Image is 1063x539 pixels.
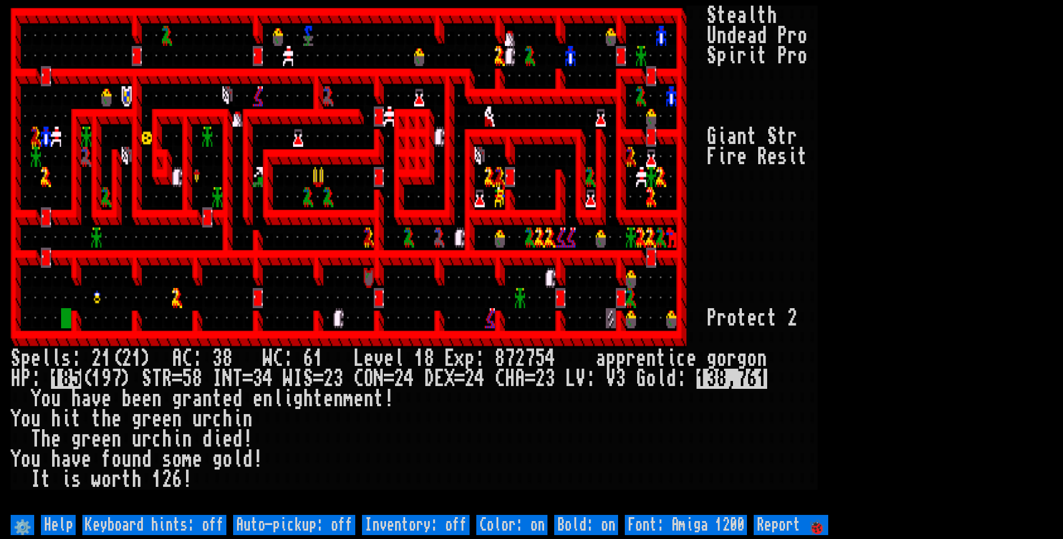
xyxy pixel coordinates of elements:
[41,389,51,409] div: o
[444,369,454,389] div: X
[122,449,132,470] div: u
[707,308,717,328] div: P
[586,369,596,389] div: :
[737,308,747,328] div: t
[61,449,71,470] div: a
[394,369,404,389] div: 2
[757,26,767,46] div: d
[737,147,747,167] div: e
[31,449,41,470] div: u
[374,349,384,369] div: v
[676,369,686,389] div: :
[616,349,626,369] div: p
[71,449,81,470] div: v
[354,349,364,369] div: L
[71,349,81,369] div: :
[243,429,253,449] div: !
[717,369,727,389] mark: 8
[212,369,222,389] div: I
[101,349,112,369] div: 1
[112,349,122,369] div: (
[182,470,192,490] div: !
[222,429,233,449] div: e
[717,6,727,26] div: t
[243,449,253,470] div: d
[182,389,192,409] div: r
[112,429,122,449] div: n
[354,369,364,389] div: C
[41,429,51,449] div: h
[263,369,273,389] div: 4
[362,515,470,535] input: Inventory: off
[787,147,797,167] div: i
[253,449,263,470] div: !
[51,409,61,429] div: h
[11,449,21,470] div: Y
[273,349,283,369] div: C
[172,429,182,449] div: i
[31,349,41,369] div: e
[686,349,697,369] div: e
[192,349,202,369] div: :
[112,409,122,429] div: e
[727,147,737,167] div: r
[727,46,737,66] div: i
[192,369,202,389] div: 8
[71,470,81,490] div: s
[717,308,727,328] div: r
[364,369,374,389] div: O
[787,308,797,328] div: 2
[132,429,142,449] div: u
[646,349,656,369] div: n
[233,409,243,429] div: i
[754,515,828,535] input: Report 🐞
[21,449,31,470] div: o
[747,308,757,328] div: e
[394,349,404,369] div: l
[91,349,101,369] div: 2
[747,6,757,26] div: l
[172,349,182,369] div: A
[51,449,61,470] div: h
[71,389,81,409] div: h
[554,515,618,535] input: Bold: on
[575,369,586,389] div: V
[192,449,202,470] div: e
[51,349,61,369] div: l
[384,369,394,389] div: =
[354,389,364,409] div: e
[142,389,152,409] div: e
[596,349,606,369] div: a
[31,409,41,429] div: u
[122,389,132,409] div: b
[172,389,182,409] div: g
[21,369,31,389] div: P
[666,349,676,369] div: i
[263,349,273,369] div: W
[767,6,777,26] div: h
[11,349,21,369] div: S
[71,409,81,429] div: t
[222,409,233,429] div: h
[51,389,61,409] div: u
[122,470,132,490] div: t
[767,127,777,147] div: S
[565,369,575,389] div: L
[343,389,354,409] div: m
[707,349,717,369] div: g
[404,369,414,389] div: 4
[142,369,152,389] div: S
[172,470,182,490] div: 6
[192,389,202,409] div: a
[293,389,303,409] div: g
[666,369,676,389] div: d
[112,449,122,470] div: o
[243,369,253,389] div: =
[182,349,192,369] div: C
[717,46,727,66] div: p
[263,389,273,409] div: n
[192,409,202,429] div: u
[122,369,132,389] div: )
[132,409,142,429] div: g
[757,349,767,369] div: n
